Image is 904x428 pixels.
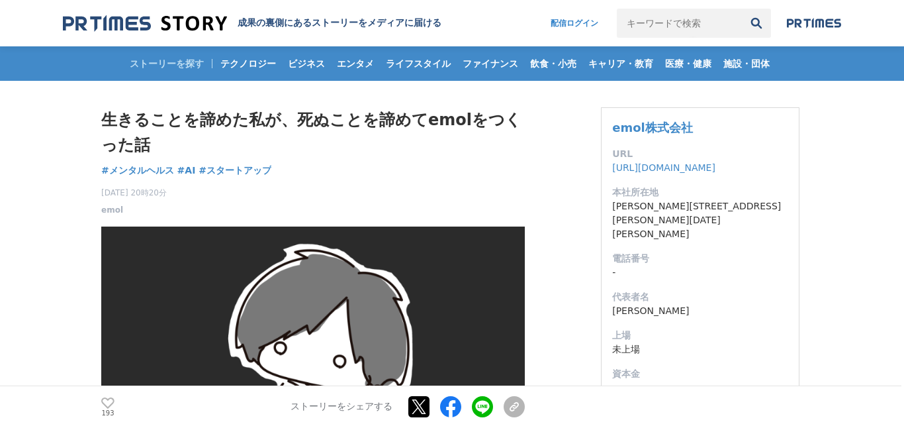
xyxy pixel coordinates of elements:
[238,17,441,29] h2: 成果の裏側にあるストーリーをメディアに届ける
[381,58,456,70] span: ライフスタイル
[101,204,123,216] a: emol
[63,15,227,32] img: 成果の裏側にあるストーリーをメディアに届ける
[612,162,715,173] a: [URL][DOMAIN_NAME]
[525,58,582,70] span: 飲食・小売
[660,46,717,81] a: 医療・健康
[787,18,841,28] img: prtimes
[612,329,788,343] dt: 上場
[177,164,196,176] span: #AI
[660,58,717,70] span: 医療・健康
[332,46,379,81] a: エンタメ
[525,46,582,81] a: 飲食・小売
[332,58,379,70] span: エンタメ
[612,121,693,134] a: emol株式会社
[457,46,523,81] a: ファイナンス
[612,304,788,318] dd: [PERSON_NAME]
[612,343,788,356] dd: 未上場
[583,46,658,81] a: キャリア・教育
[612,186,788,199] dt: 本社所在地
[199,164,271,178] a: #スタートアップ
[612,199,788,241] dd: [PERSON_NAME][STREET_ADDRESS][PERSON_NAME][DATE][PERSON_NAME]
[177,164,196,178] a: #AI
[101,187,167,199] span: [DATE] 20時20分
[612,266,788,280] dd: -
[612,252,788,266] dt: 電話番号
[283,46,330,81] a: ビジネス
[612,147,788,161] dt: URL
[612,367,788,381] dt: 資本金
[457,58,523,70] span: ファイナンス
[718,46,775,81] a: 施設・団体
[742,9,771,38] button: 検索
[199,164,271,176] span: #スタートアップ
[101,164,174,178] a: #メンタルヘルス
[583,58,658,70] span: キャリア・教育
[215,46,281,81] a: テクノロジー
[63,15,441,32] a: 成果の裏側にあるストーリーをメディアに届ける 成果の裏側にあるストーリーをメディアに届ける
[718,58,775,70] span: 施設・団体
[291,401,392,413] p: ストーリーをシェアする
[537,9,611,38] a: 配信ログイン
[612,290,788,304] dt: 代表者名
[215,58,281,70] span: テクノロジー
[101,164,174,176] span: #メンタルヘルス
[283,58,330,70] span: ビジネス
[101,410,114,417] p: 193
[101,107,525,158] h1: 生きることを諦めた私が、死ぬことを諦めてemolをつくった話
[381,46,456,81] a: ライフスタイル
[617,9,742,38] input: キーワードで検索
[612,381,788,395] dd: -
